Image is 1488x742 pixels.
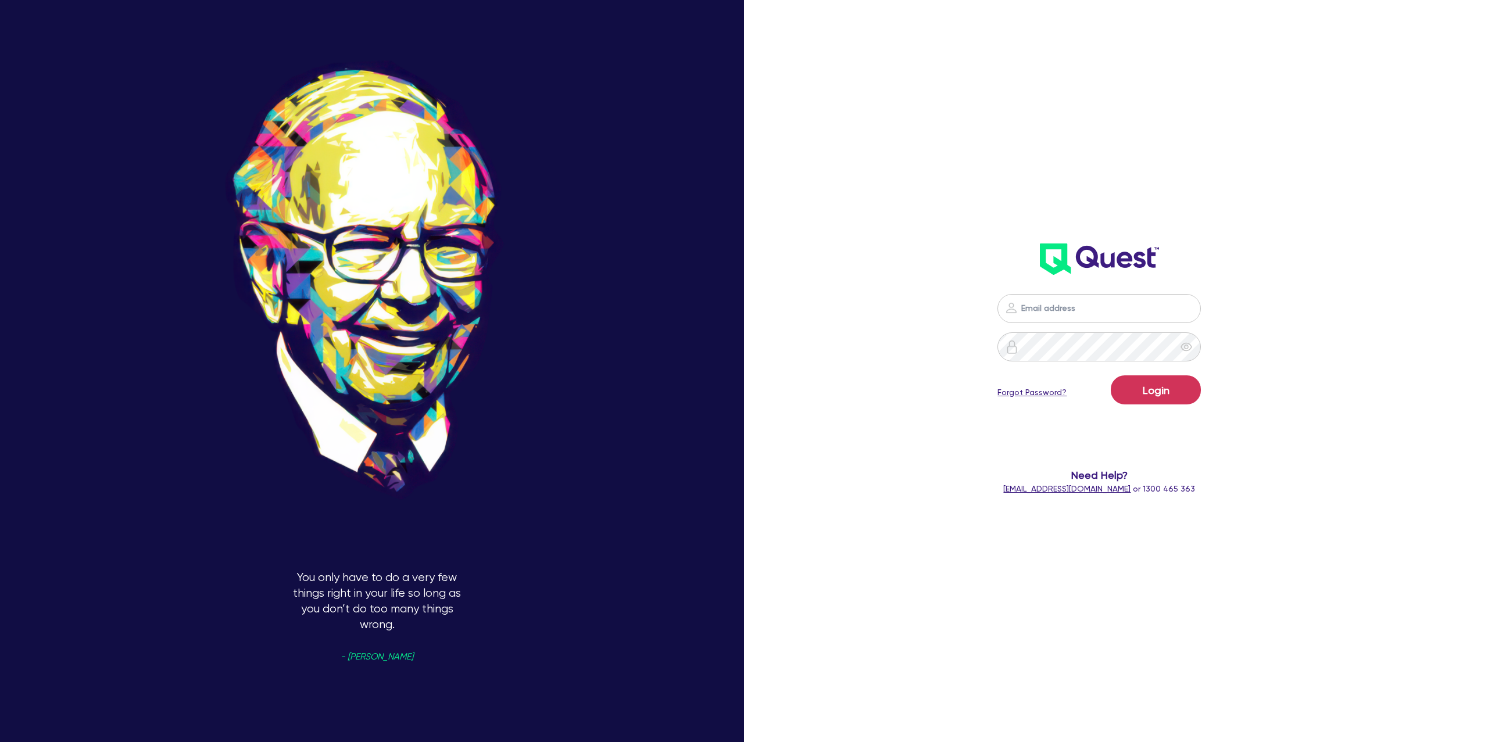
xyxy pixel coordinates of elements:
[1181,341,1192,353] span: eye
[1003,484,1195,493] span: or 1300 465 363
[1003,484,1131,493] a: [EMAIL_ADDRESS][DOMAIN_NAME]
[893,467,1305,483] span: Need Help?
[1111,375,1201,404] button: Login
[1004,301,1018,315] img: icon-password
[997,386,1067,399] a: Forgot Password?
[341,653,413,661] span: - [PERSON_NAME]
[997,294,1201,323] input: Email address
[1040,243,1159,275] img: wH2k97JdezQIQAAAABJRU5ErkJggg==
[1005,340,1019,354] img: icon-password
